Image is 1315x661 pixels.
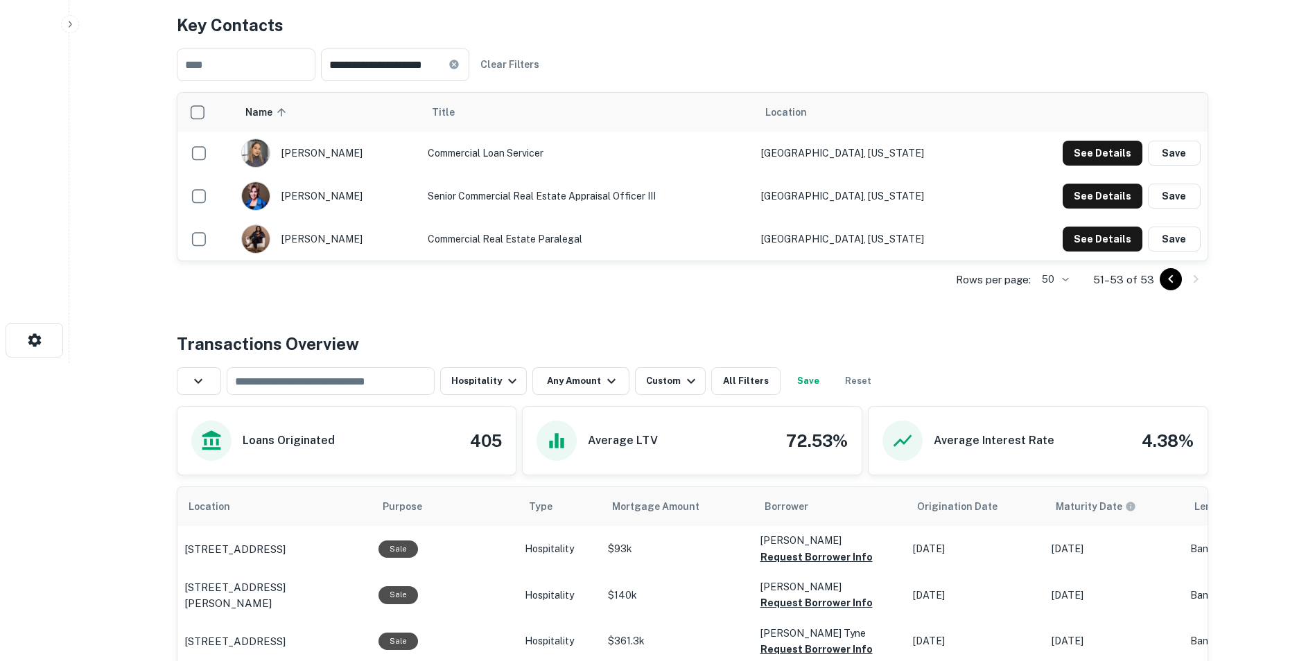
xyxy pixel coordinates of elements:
div: Sale [378,633,418,650]
h6: Average Interest Rate [934,432,1054,449]
button: Request Borrower Info [760,641,873,658]
button: See Details [1063,141,1142,166]
td: Commercial Loan Servicer [421,132,754,175]
th: Location [754,93,998,132]
span: Type [529,498,552,515]
td: [GEOGRAPHIC_DATA], [US_STATE] [754,218,998,261]
span: Location [765,104,807,121]
p: [DATE] [1052,634,1176,649]
span: Location [189,498,248,515]
h4: Key Contacts [177,12,1208,37]
h6: Maturity Date [1056,499,1122,514]
p: $361.3k [608,634,747,649]
div: 50 [1036,270,1071,290]
th: Title [421,93,754,132]
div: Maturity dates displayed may be estimated. Please contact the lender for the most accurate maturi... [1056,499,1136,514]
p: [STREET_ADDRESS] [184,541,286,558]
h6: Average LTV [588,432,658,449]
th: Lender Type [1183,487,1308,526]
p: [PERSON_NAME] [760,533,899,548]
h4: 4.38% [1142,428,1194,453]
p: Hospitality [525,588,594,603]
td: Commercial Real Estate Paralegal [421,218,754,261]
th: Mortgage Amount [601,487,754,526]
a: [STREET_ADDRESS][PERSON_NAME] [184,579,365,612]
p: [PERSON_NAME] Tyne [760,626,899,641]
p: [STREET_ADDRESS] [184,633,286,650]
h6: Loans Originated [243,432,335,449]
th: Borrower [754,487,906,526]
img: 1652928031915 [242,182,270,210]
button: Any Amount [532,367,629,395]
button: Hospitality [440,367,527,395]
p: [PERSON_NAME] [760,579,899,594]
button: Save your search to get updates of matches that match your search criteria. [786,367,830,395]
p: Hospitality [525,634,594,649]
p: $93k [608,542,747,556]
span: Name [245,104,290,121]
div: [PERSON_NAME] [241,139,414,168]
div: scrollable content [177,93,1208,261]
td: [GEOGRAPHIC_DATA], [US_STATE] [754,175,998,218]
button: Clear Filters [475,52,545,77]
div: Sale [378,586,418,603]
button: Save [1148,141,1201,166]
th: Location [177,487,372,526]
button: See Details [1063,227,1142,252]
span: Origination Date [917,498,1016,515]
p: 51–53 of 53 [1093,272,1154,288]
img: 1634654363881 [242,225,270,253]
p: Bank [1190,542,1301,556]
p: [DATE] [913,588,1038,603]
h4: 72.53% [786,428,848,453]
span: Lender Type [1194,498,1253,515]
button: Request Borrower Info [760,549,873,565]
iframe: Chat Widget [1246,550,1315,617]
div: [PERSON_NAME] [241,182,414,211]
span: Title [432,104,473,121]
span: Borrower [765,498,808,515]
button: All Filters [711,367,781,395]
button: Go to previous page [1160,268,1182,290]
button: See Details [1063,184,1142,209]
p: Hospitality [525,542,594,556]
th: Purpose [372,487,518,526]
p: [DATE] [913,634,1038,649]
p: $140k [608,588,747,603]
a: [STREET_ADDRESS] [184,633,365,650]
button: Save [1148,227,1201,252]
p: Bank [1190,634,1301,649]
button: Save [1148,184,1201,209]
a: [STREET_ADDRESS] [184,541,365,558]
h4: 405 [470,428,502,453]
p: [DATE] [1052,588,1176,603]
img: 1720289124651 [242,139,270,167]
th: Maturity dates displayed may be estimated. Please contact the lender for the most accurate maturi... [1045,487,1183,526]
td: Senior Commercial Real Estate Appraisal Officer III [421,175,754,218]
button: Custom [635,367,706,395]
p: Bank [1190,588,1301,603]
p: [DATE] [913,542,1038,556]
td: [GEOGRAPHIC_DATA], [US_STATE] [754,132,998,175]
h4: Transactions Overview [177,331,359,356]
th: Name [234,93,421,132]
span: Purpose [383,498,440,515]
p: [DATE] [1052,542,1176,556]
div: [PERSON_NAME] [241,224,414,254]
span: Maturity dates displayed may be estimated. Please contact the lender for the most accurate maturi... [1056,499,1154,514]
button: Request Borrower Info [760,594,873,611]
th: Origination Date [906,487,1045,526]
th: Type [518,487,601,526]
p: Rows per page: [956,272,1031,288]
button: Reset [836,367,880,395]
div: Custom [646,373,699,389]
span: Mortgage Amount [612,498,717,515]
div: Sale [378,540,418,558]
